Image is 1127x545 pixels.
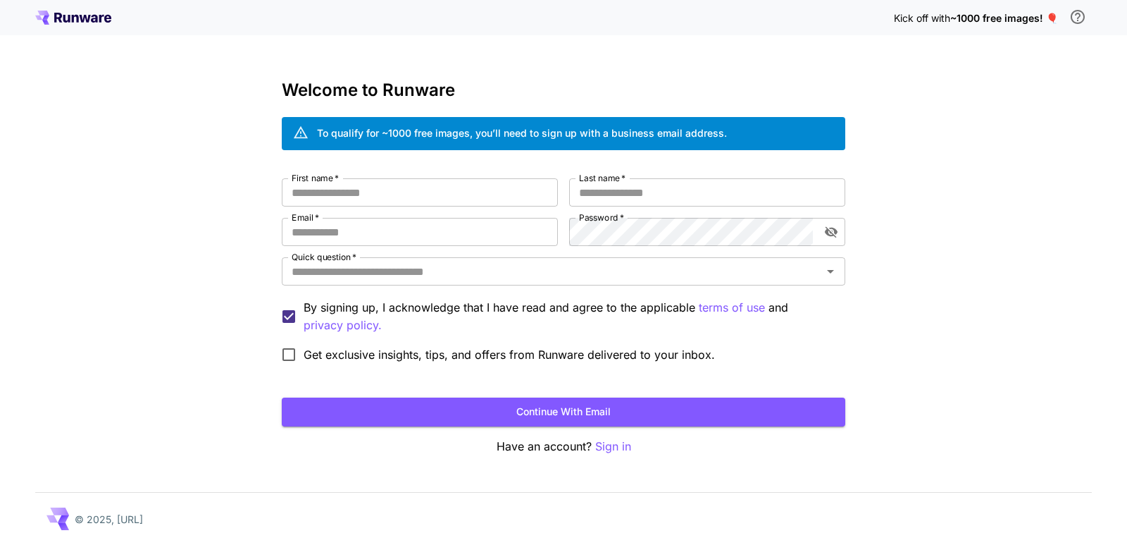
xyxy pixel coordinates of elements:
span: ~1000 free images! 🎈 [950,12,1058,24]
label: Quick question [292,251,356,263]
button: toggle password visibility [818,219,844,245]
label: Password [579,212,624,223]
button: Sign in [595,438,631,455]
p: terms of use [699,299,765,317]
button: By signing up, I acknowledge that I have read and agree to the applicable and privacy policy. [699,299,765,317]
label: First name [292,172,339,184]
button: By signing up, I acknowledge that I have read and agree to the applicable terms of use and [304,317,382,334]
button: In order to qualify for free credit, you need to sign up with a business email address and click ... [1064,3,1092,31]
span: Kick off with [894,12,950,24]
span: Get exclusive insights, tips, and offers from Runware delivered to your inbox. [304,346,715,363]
button: Open [821,262,840,281]
p: privacy policy. [304,317,382,334]
label: Email [292,212,319,223]
p: By signing up, I acknowledge that I have read and agree to the applicable and [304,299,834,334]
p: Have an account? [282,438,845,455]
h3: Welcome to Runware [282,80,845,100]
button: Continue with email [282,398,845,427]
p: © 2025, [URL] [75,512,143,527]
label: Last name [579,172,625,184]
div: To qualify for ~1000 free images, you’ll need to sign up with a business email address. [317,125,727,140]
